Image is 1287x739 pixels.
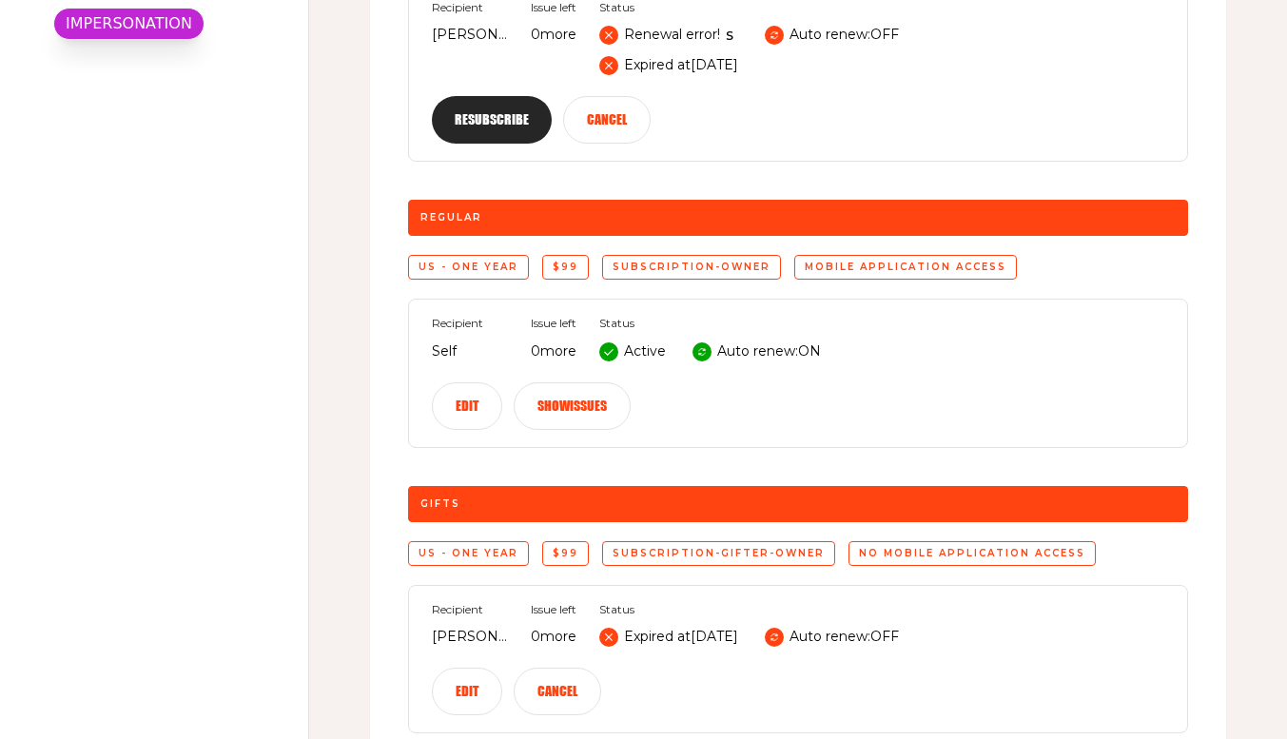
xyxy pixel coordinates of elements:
button: Showissues [514,382,631,430]
div: s [599,24,733,47]
span: Status [599,317,821,330]
div: Regular [408,200,1188,236]
div: subscription-owner [602,255,781,280]
p: Expired at [DATE] [624,626,738,649]
p: Renewal error! [624,24,720,47]
div: US - One Year [408,255,529,280]
p: 0 more [531,626,576,649]
button: Resubscribe [432,96,552,144]
div: $99 [542,255,589,280]
span: Status [599,603,899,616]
p: Auto renew: OFF [790,24,899,47]
div: subscription-gifter-owner [602,541,835,566]
div: US - One Year [408,541,529,566]
div: $99 [542,541,589,566]
p: Active [624,340,666,363]
span: Recipient [432,317,508,330]
span: Recipient [432,1,508,14]
p: [PERSON_NAME] [432,626,508,649]
p: Auto renew: OFF [790,626,899,649]
p: Auto renew: ON [717,340,821,363]
div: Mobile application access [794,255,1017,280]
span: Issue left [531,1,576,14]
p: [PERSON_NAME] Metal [432,24,508,47]
div: Gifts [408,486,1188,522]
button: Cancel [514,668,601,715]
p: Self [432,340,508,363]
span: Issue left [531,603,576,616]
button: Cancel [563,96,651,144]
p: 0 more [531,24,576,47]
button: Edit [432,382,502,430]
button: Edit [432,668,502,715]
p: Expired at [DATE] [624,54,738,77]
span: Recipient [432,603,508,616]
span: Status [599,1,899,14]
div: IMPERSONATION [53,8,205,40]
span: Issue left [531,317,576,330]
p: 0 more [531,340,576,363]
div: No mobile application access [848,541,1096,566]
